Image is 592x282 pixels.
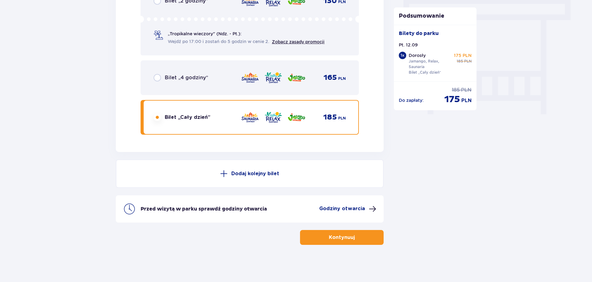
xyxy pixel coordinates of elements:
button: Godziny otwarcia [319,205,376,213]
p: 175 PLN [454,52,472,59]
p: PLN [461,87,472,93]
p: Podsumowanie [394,12,477,20]
p: 185 [452,87,460,93]
p: 175 [444,93,460,105]
p: Bilet „Cały dzień” [165,114,210,121]
p: 165 [324,73,337,82]
p: Godziny otwarcia [319,205,365,212]
p: Kontynuuj [329,234,355,241]
p: Bilet „4 godziny” [165,74,208,81]
button: Kontynuuj [300,230,384,245]
div: 1 x [399,52,406,59]
img: clock icon [123,203,136,215]
p: PLN [338,76,346,81]
img: zone logo [241,71,259,84]
img: zone logo [287,111,306,124]
img: zone logo [287,71,306,84]
p: „Tropikalne wieczory" (Ndz. - Pt.): [168,31,242,37]
p: PLN [461,97,472,104]
img: zone logo [241,111,259,124]
p: Pt. 12.09 [399,42,418,48]
p: Bilety do parku [399,30,439,37]
p: 185 [457,59,463,64]
img: zone logo [264,71,282,84]
a: Zobacz zasady promocji [272,39,324,44]
p: PLN [464,59,472,64]
button: Dodaj kolejny bilet [116,159,384,188]
p: Do zapłaty : [399,97,424,103]
p: Bilet „Cały dzień” [409,70,441,75]
p: Dorosły [409,52,426,59]
img: zone logo [264,111,282,124]
p: Jamango, Relax, Saunaria [409,59,451,70]
p: Przed wizytą w parku sprawdź godziny otwarcia [141,206,267,212]
span: Wejdź po 17:00 i zostań do 5 godzin w cenie 2. [168,38,269,45]
p: Dodaj kolejny bilet [231,170,279,177]
p: PLN [338,115,346,121]
p: 185 [323,113,337,122]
